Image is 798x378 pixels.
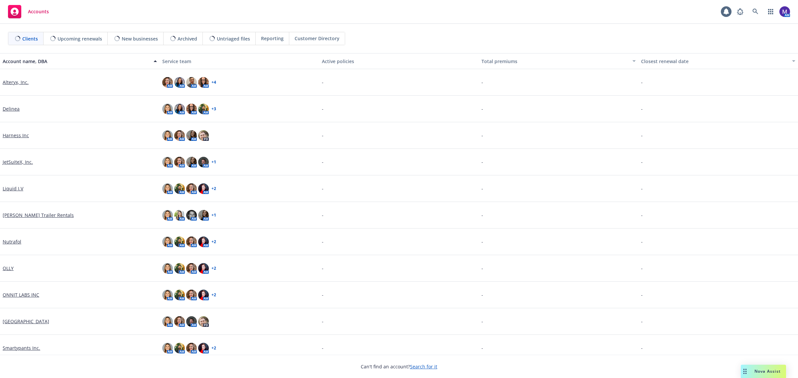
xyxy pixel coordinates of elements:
a: + 2 [211,346,216,350]
a: Liquid I.V [3,185,23,192]
img: photo [186,316,197,327]
a: Delinea [3,105,20,112]
div: Drag to move [741,365,749,378]
a: Nutrafol [3,238,21,245]
a: + 2 [211,293,216,297]
img: photo [174,263,185,274]
span: - [641,344,643,351]
img: photo [186,104,197,114]
span: Customer Directory [295,35,339,42]
img: photo [174,130,185,141]
img: photo [174,157,185,167]
img: photo [198,183,209,194]
img: photo [186,236,197,247]
span: - [641,212,643,219]
img: photo [162,316,173,327]
a: Switch app [764,5,777,18]
img: photo [162,210,173,221]
span: - [641,265,643,272]
span: - [322,212,324,219]
a: + 4 [211,80,216,84]
a: ONNIT LABS INC [3,291,39,298]
span: - [322,238,324,245]
span: Reporting [261,35,284,42]
span: Nova Assist [754,368,781,374]
button: Active policies [319,53,479,69]
img: photo [186,343,197,353]
button: Service team [160,53,319,69]
span: Archived [178,35,197,42]
span: - [481,158,483,165]
a: Report a Bug [733,5,747,18]
span: - [481,238,483,245]
span: Clients [22,35,38,42]
a: JetSuiteX, Inc. [3,158,33,165]
img: photo [186,77,197,88]
span: - [322,79,324,86]
img: photo [198,210,209,221]
img: photo [162,157,173,167]
span: - [481,212,483,219]
a: Harness Inc [3,132,29,139]
span: - [322,265,324,272]
div: Closest renewal date [641,58,788,65]
span: - [481,79,483,86]
img: photo [162,104,173,114]
span: Untriaged files [217,35,250,42]
span: - [641,132,643,139]
a: [GEOGRAPHIC_DATA] [3,318,49,325]
div: Account name, DBA [3,58,150,65]
a: + 1 [211,213,216,217]
img: photo [174,77,185,88]
a: + 2 [211,266,216,270]
span: - [322,185,324,192]
span: - [322,158,324,165]
span: - [322,105,324,112]
span: - [481,291,483,298]
a: [PERSON_NAME] Trailer Rentals [3,212,74,219]
img: photo [162,290,173,300]
span: - [481,132,483,139]
a: Alteryx, Inc. [3,79,29,86]
a: Accounts [5,2,52,21]
span: - [481,105,483,112]
span: Accounts [28,9,49,14]
div: Total premiums [481,58,628,65]
img: photo [186,290,197,300]
a: Search for it [410,363,437,370]
a: + 2 [211,240,216,244]
img: photo [198,263,209,274]
img: photo [186,263,197,274]
img: photo [198,77,209,88]
img: photo [198,316,209,327]
span: - [481,344,483,351]
div: Service team [162,58,317,65]
img: photo [186,157,197,167]
img: photo [162,130,173,141]
img: photo [162,183,173,194]
img: photo [174,210,185,221]
a: Search [749,5,762,18]
span: - [641,79,643,86]
img: photo [198,130,209,141]
span: - [481,318,483,325]
img: photo [198,290,209,300]
img: photo [186,130,197,141]
span: - [481,185,483,192]
img: photo [198,157,209,167]
a: + 2 [211,187,216,191]
img: photo [174,343,185,353]
img: photo [186,210,197,221]
button: Closest renewal date [638,53,798,69]
img: photo [162,343,173,353]
span: - [322,344,324,351]
span: Upcoming renewals [58,35,102,42]
img: photo [198,236,209,247]
span: - [641,238,643,245]
img: photo [174,290,185,300]
span: - [481,265,483,272]
img: photo [198,104,209,114]
div: Active policies [322,58,476,65]
img: photo [174,236,185,247]
a: Smartypants Inc. [3,344,40,351]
